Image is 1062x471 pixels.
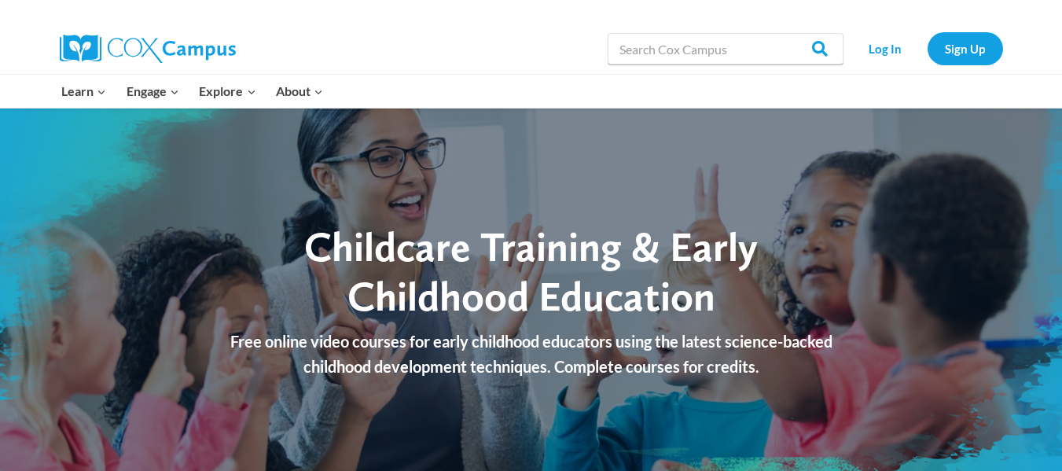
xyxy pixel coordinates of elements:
p: Free online video courses for early childhood educators using the latest science-backed childhood... [213,329,850,379]
img: Cox Campus [60,35,236,63]
nav: Primary Navigation [52,75,333,108]
span: Engage [127,81,179,101]
a: Sign Up [928,32,1003,64]
span: About [276,81,323,101]
a: Log In [851,32,920,64]
input: Search Cox Campus [608,33,843,64]
span: Childcare Training & Early Childhood Education [304,222,758,320]
span: Learn [61,81,106,101]
span: Explore [199,81,255,101]
nav: Secondary Navigation [851,32,1003,64]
